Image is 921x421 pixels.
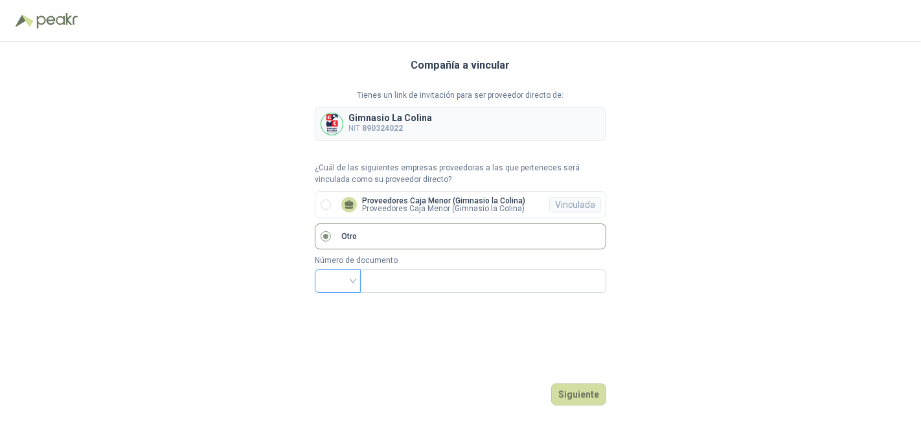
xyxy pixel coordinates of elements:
b: 890324022 [362,124,403,133]
p: Tienes un link de invitación para ser proveedor directo de: [315,89,606,102]
p: Número de documento [315,255,606,267]
div: Vinculada [549,197,601,212]
p: ¿Cuál de las siguientes empresas proveedoras a las que perteneces será vinculada como su proveedo... [315,162,606,187]
img: Peakr [36,13,78,28]
p: Proveedores Caja Menor (Gimnasio la Colina) [362,197,525,205]
button: Siguiente [551,383,606,405]
img: Company Logo [321,113,343,135]
p: Otro [341,231,357,243]
h3: Compañía a vincular [411,57,510,74]
img: Logo [16,14,34,27]
p: Proveedores Caja Menor (Gimnasio la Colina) [362,205,525,212]
p: Gimnasio La Colina [348,113,432,122]
p: NIT [348,122,432,135]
